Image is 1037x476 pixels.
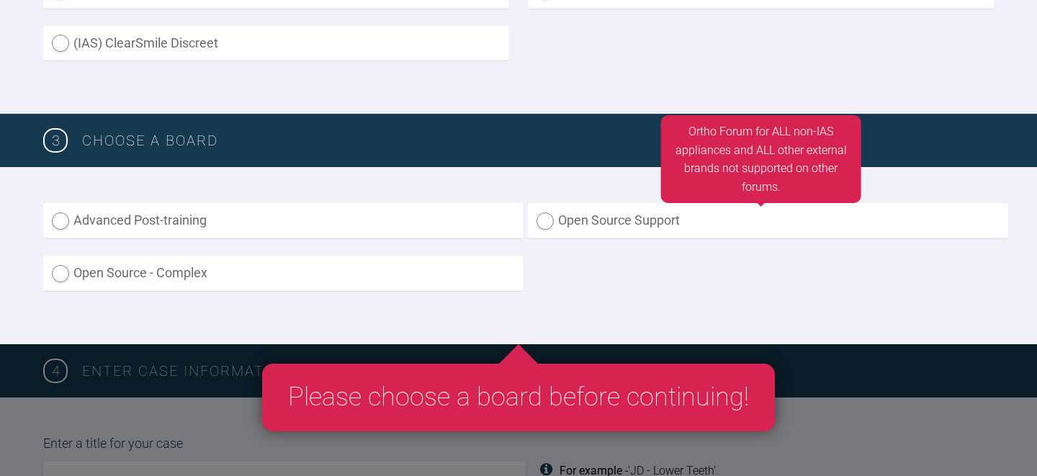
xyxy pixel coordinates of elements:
[660,115,861,203] div: Ortho Forum for ALL non-IAS appliances and ALL other external brands not supported on other forums.
[262,364,775,431] div: Please choose a board before continuing!
[82,129,994,152] h3: Choose a board
[528,203,1007,238] label: Open Source Support
[43,26,509,61] label: (IAS) ClearSmile Discreet
[43,203,523,238] label: Advanced Post-training
[43,128,68,153] span: 3
[43,256,523,291] label: Open Source - Complex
